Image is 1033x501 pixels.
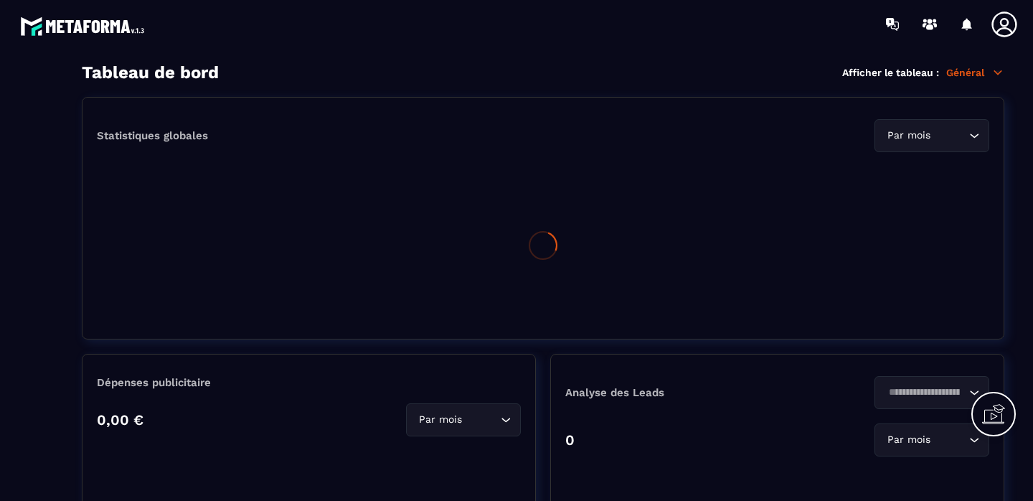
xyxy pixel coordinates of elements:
div: Search for option [874,119,989,152]
img: logo [20,13,149,39]
p: Dépenses publicitaire [97,376,521,389]
span: Par mois [415,412,465,428]
div: Search for option [874,376,989,409]
p: 0 [565,431,575,449]
span: Par mois [884,128,933,144]
p: Analyse des Leads [565,386,778,399]
p: Général [946,66,1004,79]
p: Statistiques globales [97,129,208,142]
input: Search for option [933,128,966,144]
input: Search for option [933,432,966,448]
input: Search for option [884,385,966,401]
div: Search for option [406,403,521,436]
p: 0,00 € [97,411,143,429]
h3: Tableau de bord [82,62,219,83]
div: Search for option [874,423,989,456]
p: Afficher le tableau : [842,67,939,78]
input: Search for option [465,412,497,428]
span: Par mois [884,432,933,448]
